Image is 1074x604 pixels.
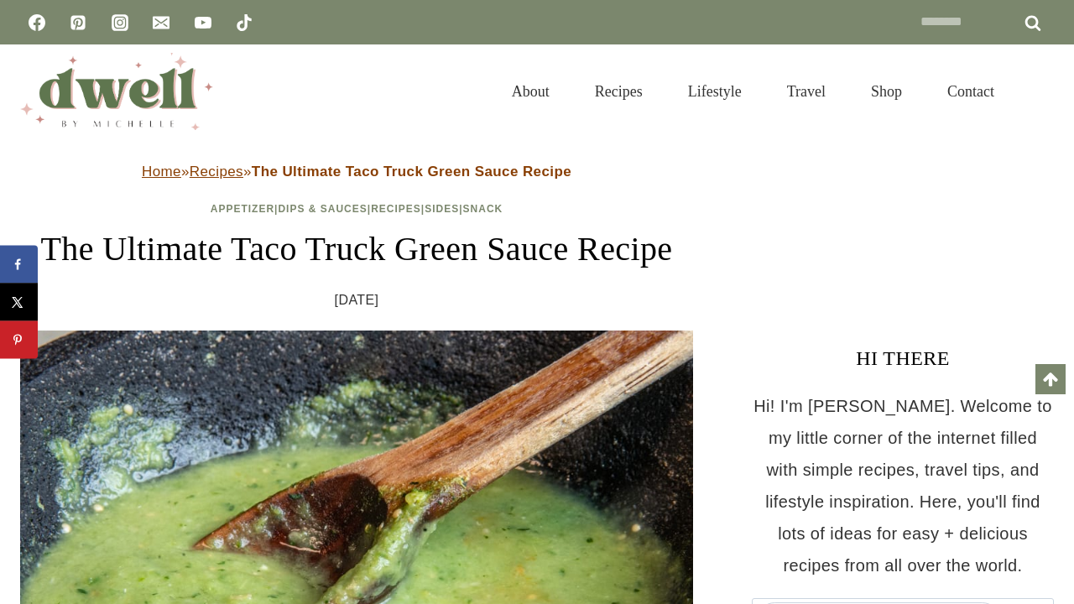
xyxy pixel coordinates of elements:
span: | | | | [211,203,503,215]
a: Email [144,6,178,39]
a: Appetizer [211,203,274,215]
a: Scroll to top [1035,364,1066,394]
time: [DATE] [335,288,379,313]
a: Contact [925,62,1017,121]
a: Dips & Sauces [278,203,367,215]
a: Snack [463,203,503,215]
a: Recipes [190,164,243,180]
a: TikTok [227,6,261,39]
h1: The Ultimate Taco Truck Green Sauce Recipe [20,224,693,274]
a: Lifestyle [665,62,764,121]
a: Pinterest [61,6,95,39]
span: » » [142,164,571,180]
a: YouTube [186,6,220,39]
h3: HI THERE [752,343,1054,373]
p: Hi! I'm [PERSON_NAME]. Welcome to my little corner of the internet filled with simple recipes, tr... [752,390,1054,581]
a: Shop [848,62,925,121]
button: View Search Form [1025,77,1054,106]
a: Home [142,164,181,180]
nav: Primary Navigation [489,62,1017,121]
a: Travel [764,62,848,121]
img: DWELL by michelle [20,53,213,130]
strong: The Ultimate Taco Truck Green Sauce Recipe [252,164,571,180]
a: Recipes [371,203,421,215]
a: Facebook [20,6,54,39]
a: About [489,62,572,121]
a: Recipes [572,62,665,121]
a: Sides [425,203,459,215]
a: Instagram [103,6,137,39]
